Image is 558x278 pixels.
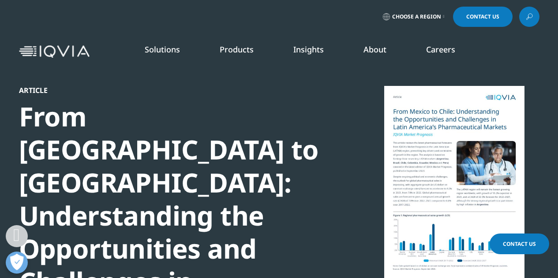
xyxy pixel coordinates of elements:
a: Solutions [145,44,180,55]
a: Products [220,44,254,55]
a: Contact Us [453,7,513,27]
a: Careers [426,44,455,55]
div: Article [19,86,322,95]
a: Insights [293,44,324,55]
span: Contact Us [466,14,499,19]
span: Contact Us [503,240,536,248]
img: IQVIA Healthcare Information Technology and Pharma Clinical Research Company [19,45,90,58]
nav: Primary [93,31,539,72]
button: Abrir preferencias [6,252,28,274]
a: Contact Us [490,234,549,254]
a: About [363,44,386,55]
span: Choose a Region [392,13,441,20]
